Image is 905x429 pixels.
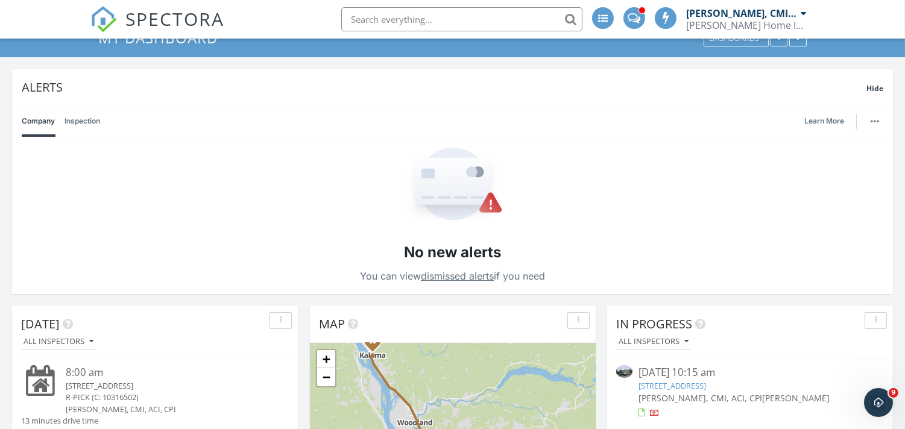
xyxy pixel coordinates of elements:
[373,340,380,347] div: 338 N THIRD PL, KALAMA WA 98625
[616,316,692,332] span: In Progress
[90,16,224,42] a: SPECTORA
[90,6,117,33] img: The Best Home Inspection Software - Spectora
[871,120,879,122] img: ellipsis-632cfdd7c38ec3a7d453.svg
[616,365,884,419] a: [DATE] 10:15 am [STREET_ADDRESS] [PERSON_NAME], CMI, ACI, CPI[PERSON_NAME]
[21,415,98,427] div: 13 minutes drive time
[403,148,503,223] img: Empty State
[341,7,582,31] input: Search everything...
[21,316,60,332] span: [DATE]
[804,115,851,127] a: Learn More
[404,242,501,263] h2: No new alerts
[686,19,807,31] div: Nickelsen Home Inspections, LLC
[65,105,100,137] a: Inspection
[866,83,883,93] span: Hide
[317,350,335,368] a: Zoom in
[619,337,689,346] div: All Inspectors
[639,380,706,391] a: [STREET_ADDRESS]
[66,365,266,380] div: 8:00 am
[360,268,545,284] p: You can view if you need
[21,334,96,350] button: All Inspectors
[616,334,691,350] button: All Inspectors
[66,392,266,403] div: R-PICK (C: 10316502)
[66,404,266,415] div: [PERSON_NAME], CMI, ACI, CPI
[639,392,762,404] span: [PERSON_NAME], CMI, ACI, CPI
[317,368,335,386] a: Zoom out
[616,365,632,377] img: 9558765%2Fcover_photos%2F0yBIyIVZ6UknGvZOieRZ%2Fsmall.jpg
[639,365,862,380] div: [DATE] 10:15 am
[864,388,893,417] iframe: Intercom live chat
[22,79,866,95] div: Alerts
[421,270,494,282] a: dismissed alerts
[66,380,266,392] div: [STREET_ADDRESS]
[319,316,345,332] span: Map
[24,337,93,346] div: All Inspectors
[889,388,898,398] span: 9
[686,7,798,19] div: [PERSON_NAME], CMI, ACI, CPI
[762,392,830,404] span: [PERSON_NAME]
[125,6,224,31] span: SPECTORA
[22,105,55,137] a: Company
[709,34,763,43] div: Dashboards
